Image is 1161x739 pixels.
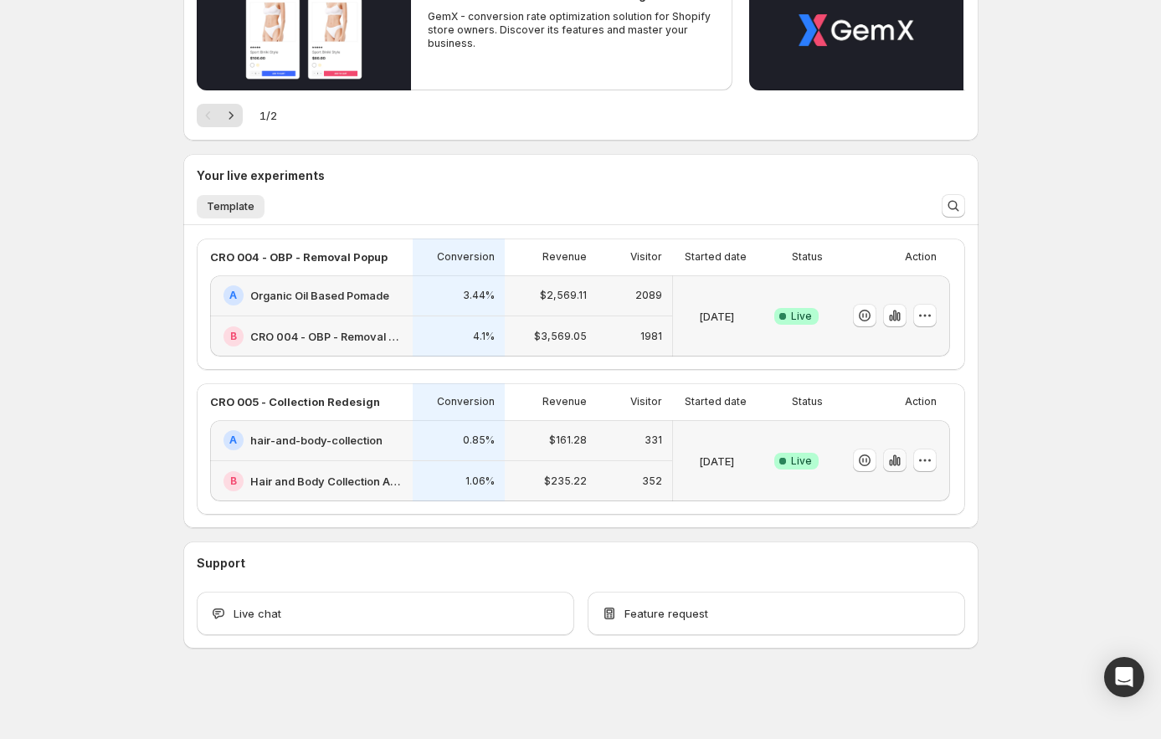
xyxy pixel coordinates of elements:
h2: hair-and-body-collection [250,432,383,449]
p: 4.1% [473,330,495,343]
span: Live [791,310,812,323]
span: 1 / 2 [259,107,277,124]
p: 1.06% [465,475,495,488]
p: 331 [645,434,662,447]
p: Status [792,395,823,408]
nav: Pagination [197,104,243,127]
p: [DATE] [699,453,734,470]
p: Action [905,395,937,408]
button: Search and filter results [942,194,965,218]
p: Action [905,250,937,264]
div: Open Intercom Messenger [1104,657,1144,697]
p: Visitor [630,395,662,408]
p: CRO 005 - Collection Redesign [210,393,380,410]
p: Started date [685,395,747,408]
span: Live [791,454,812,468]
p: $2,569.11 [540,289,587,302]
span: Template [207,200,254,213]
p: Started date [685,250,747,264]
button: Next [219,104,243,127]
p: $3,569.05 [534,330,587,343]
h2: Hair and Body Collection AB Test [250,473,403,490]
h3: Support [197,555,245,572]
p: Revenue [542,250,587,264]
p: $235.22 [544,475,587,488]
p: Conversion [437,250,495,264]
p: $161.28 [549,434,587,447]
h2: A [229,289,237,302]
p: Status [792,250,823,264]
span: Live chat [234,605,281,622]
p: 352 [642,475,662,488]
h2: B [230,330,237,343]
h2: B [230,475,237,488]
p: 3.44% [463,289,495,302]
p: [DATE] [699,308,734,325]
p: Conversion [437,395,495,408]
p: 1981 [640,330,662,343]
h2: A [229,434,237,447]
h2: CRO 004 - OBP - Removal Popup (variant) [250,328,403,345]
p: Revenue [542,395,587,408]
h2: Organic Oil Based Pomade [250,287,389,304]
p: 2089 [635,289,662,302]
span: Feature request [624,605,708,622]
h3: Your live experiments [197,167,325,184]
p: 0.85% [463,434,495,447]
p: Visitor [630,250,662,264]
p: GemX - conversion rate optimization solution for Shopify store owners. Discover its features and ... [428,10,716,50]
p: CRO 004 - OBP - Removal Popup [210,249,388,265]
